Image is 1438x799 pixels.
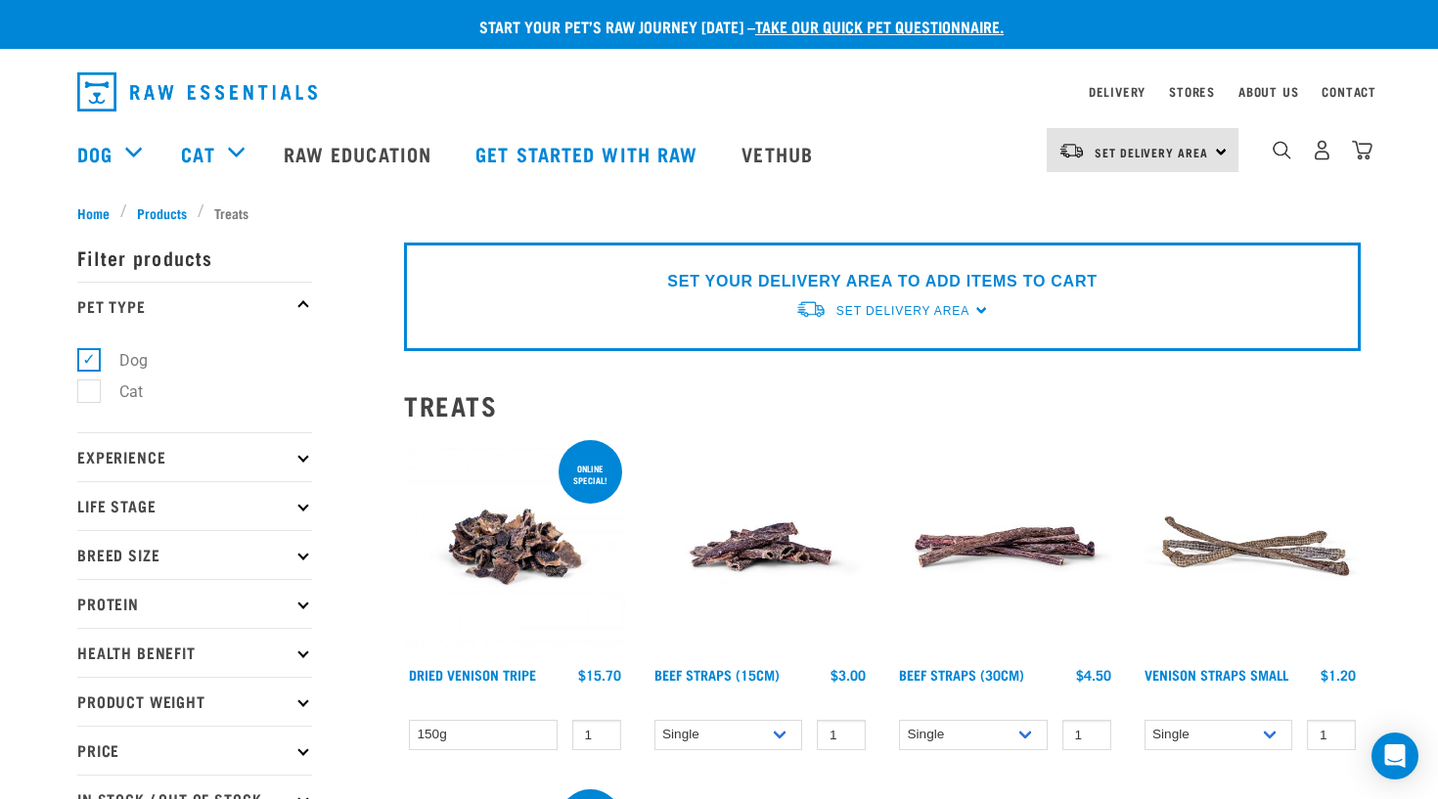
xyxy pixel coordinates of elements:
[77,72,317,111] img: Raw Essentials Logo
[1089,88,1146,95] a: Delivery
[722,114,837,193] a: Vethub
[77,579,312,628] p: Protein
[77,530,312,579] p: Breed Size
[831,667,866,683] div: $3.00
[77,726,312,775] p: Price
[404,390,1361,421] h2: Treats
[836,304,969,318] span: Set Delivery Area
[1352,140,1372,160] img: home-icon@2x.png
[127,202,198,223] a: Products
[817,720,866,750] input: 1
[264,114,456,193] a: Raw Education
[1307,720,1356,750] input: 1
[77,233,312,282] p: Filter products
[899,671,1024,678] a: Beef Straps (30cm)
[409,671,536,678] a: Dried Venison Tripe
[181,139,214,168] a: Cat
[1312,140,1332,160] img: user.png
[1169,88,1215,95] a: Stores
[1058,142,1085,159] img: van-moving.png
[650,436,872,658] img: Raw Essentials Beef Straps 15cm 6 Pack
[77,677,312,726] p: Product Weight
[1076,667,1111,683] div: $4.50
[77,628,312,677] p: Health Benefit
[1321,667,1356,683] div: $1.20
[1322,88,1376,95] a: Contact
[1371,732,1418,779] div: Open Intercom Messenger
[1145,671,1288,678] a: Venison Straps Small
[1062,720,1111,750] input: 1
[1273,141,1291,159] img: home-icon-1@2x.png
[77,139,112,168] a: Dog
[77,481,312,530] p: Life Stage
[559,454,622,495] div: ONLINE SPECIAL!
[137,202,187,223] span: Products
[654,671,780,678] a: Beef Straps (15cm)
[755,22,1004,30] a: take our quick pet questionnaire.
[77,432,312,481] p: Experience
[77,202,110,223] span: Home
[77,202,120,223] a: Home
[578,667,621,683] div: $15.70
[62,65,1376,119] nav: dropdown navigation
[667,270,1097,293] p: SET YOUR DELIVERY AREA TO ADD ITEMS TO CART
[456,114,722,193] a: Get started with Raw
[1140,436,1362,658] img: Venison Straps
[77,282,312,331] p: Pet Type
[404,436,626,658] img: Dried Vension Tripe 1691
[88,348,156,373] label: Dog
[894,436,1116,658] img: Raw Essentials Beef Straps 6 Pack
[795,299,827,320] img: van-moving.png
[1238,88,1298,95] a: About Us
[1095,149,1208,155] span: Set Delivery Area
[572,720,621,750] input: 1
[77,202,1361,223] nav: breadcrumbs
[88,379,151,404] label: Cat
